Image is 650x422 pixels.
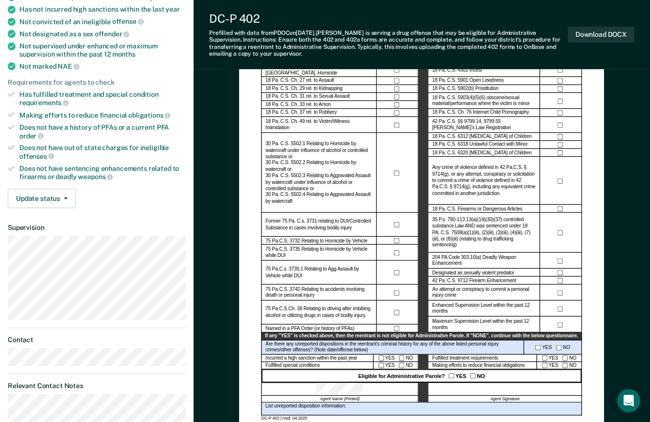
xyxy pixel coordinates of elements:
label: 75 Pa.C.S. 3732 Relating to Homicide by Vehicle [266,238,368,244]
div: Requirements for agents to check [8,78,186,87]
div: Does not have a history of PFAs or a current PFA order [19,123,186,140]
dt: Supervision [8,224,186,232]
div: If any "YES" is checked above, then the reentrant is not eligible for Administrative Parole. If "... [261,333,582,341]
div: YES NO [537,362,582,370]
div: List unreported disposition information: [261,403,582,416]
div: YES NO [537,355,582,362]
label: 18 Pa. C.S. Ch. 27 rel. to Assault [266,78,334,84]
button: Download DOCX [568,27,635,43]
dt: Relevant Contact Notes [8,382,186,390]
span: obligations [128,111,170,119]
div: DC-P 402 | rvsd. 04.2025 [261,416,582,422]
label: 18 Pa. C.S. Ch. 76 Internet Child Pornography [432,110,529,116]
div: Has not incurred high sanctions within the last [19,5,186,14]
div: YES NO [374,355,419,362]
span: weapons [78,173,113,181]
label: 18 Pa. C.S. Ch. 25 relating to [GEOGRAPHIC_DATA]. Homicide [266,64,373,76]
div: Fulfilled special conditions [261,362,374,370]
label: 42 Pa. C.S. §§ 9799.14, 9799.55 [PERSON_NAME]’s Law Registration [432,119,536,131]
div: Fulfilled treatment requirements [428,355,537,362]
span: offender [95,30,130,38]
span: requirements [19,99,69,106]
label: 75 Pa.C.S. 3742 Relating to accidents involving death or personal injury [266,286,373,299]
div: YES NO [374,362,419,370]
label: Maximum Supervision Level within the past 12 months [432,318,536,331]
button: Update status [8,189,76,208]
label: 35 P.s. 780-113 13(a)(14)(30)(37) controlled substance Law AND was sentenced under 18 PA. C.S. 75... [432,217,536,249]
label: 18 Pa. C.S. 5903(4)(5)(6) obscene/sexual material/performance where the victim is minor [432,95,536,107]
span: offenses [19,152,54,160]
label: 75 Pa.C.s. 3735.1 Relating to Agg Assault by Vehicle while DUI [266,267,373,279]
div: DC-P 402 [209,12,568,26]
div: Not marked [19,62,186,71]
label: 18 Pa. C.S. Ch. 33 rel. to Arson [266,102,331,108]
div: Not designated as a sex [19,30,186,38]
div: Open Intercom Messenger [617,389,640,412]
div: Are there any unreported dispositions in the reentrant's criminal history for any of the above li... [261,341,524,355]
dt: Contact [8,336,186,344]
div: Eligible for Administrative Parole? YES NO [261,370,582,383]
span: NAE [58,62,79,70]
label: 18 Pa. C.S. Firearms or Dangerous Articles [432,206,522,212]
label: An attempt or conspiracy to commit a personal injury crime [432,286,536,299]
label: 18 Pa. C.S. 6318 Unlawful Contact with Minor [432,142,528,148]
label: 18 Pa. C.S. 5902(b) Prostitution [432,86,499,92]
label: 42 Pa. C.S. 9712 Firearm Enhancement [432,278,516,284]
div: Incurred a high sanction within the past year [261,355,374,362]
div: Making efforts to reduce financial obligations [428,362,537,370]
label: 204 PA Code 303.10(a) Deadly Weapon Enhancement [432,255,536,267]
div: Agent Signature [428,396,582,403]
label: 75 Pa.C.S Ch. 38 Relating to driving after imbibing alcohol or utilizing drugs in cases of bodily... [266,306,373,319]
label: 18 Pa. C.S. Ch. 29 rel. to Kidnapping [266,86,343,92]
div: Not supervised under enhanced or maximum supervision within the past 12 [19,42,186,59]
label: 18 Pa. C.S. 6312 [MEDICAL_DATA] of Children [432,134,531,140]
div: YES NO [524,341,582,355]
label: 30 Pa. C.S. 5502.1 Relating to Homicide by watercraft under influence of alcohol or controlled su... [266,141,373,205]
label: 18 Pa. C.S. 6320 [MEDICAL_DATA] of Children [432,150,531,156]
label: Named in a PFA Order (or history of PFAs) [266,326,355,332]
label: 18 Pa. C.S. Ch. 37 rel. to Robbery [266,110,337,116]
div: Not convicted of an ineligible [19,17,186,26]
div: Has fulfilled treatment and special condition [19,90,186,107]
div: Does not have sentencing enhancements related to firearms or deadly [19,165,186,181]
div: Making efforts to reduce financial [19,111,186,120]
label: 75 Pa.C.S. 3735 Relating to Homicide by Vehicle while DUI [266,247,373,259]
label: Enhanced Supervision Level within the past 12 months [432,302,536,315]
label: Former 75 Pa. C.s. 3731 relating to DUI/Controlled Substance in cases involving bodily injury [266,219,373,231]
label: 18 Pa. C.S. 5901 Open Lewdness [432,78,503,84]
label: Designated as sexually violent predator [432,270,514,276]
div: Prefilled with data from PDOC on [DATE] . [PERSON_NAME] is serving a drug offense that may be eli... [209,30,568,58]
div: Does not have out of state charges for ineligible [19,144,186,160]
span: year [166,5,180,13]
span: months [112,50,136,58]
span: offense [112,17,144,25]
div: Agent Name (Printed) [261,396,419,403]
label: 18 Pa. C.S. Ch. 31 rel. to Sexual Assault [266,94,350,100]
label: 18 Pa. C.S. Ch. 49 rel. to Victim/Witness Intimidation [266,119,373,131]
label: Any crime of violence defined in 42 Pa.C.S. § 9714(g), or any attempt, conspiracy or solicitation... [432,165,536,197]
label: 18 Pa. C.S. 4302 Incest [432,67,482,74]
